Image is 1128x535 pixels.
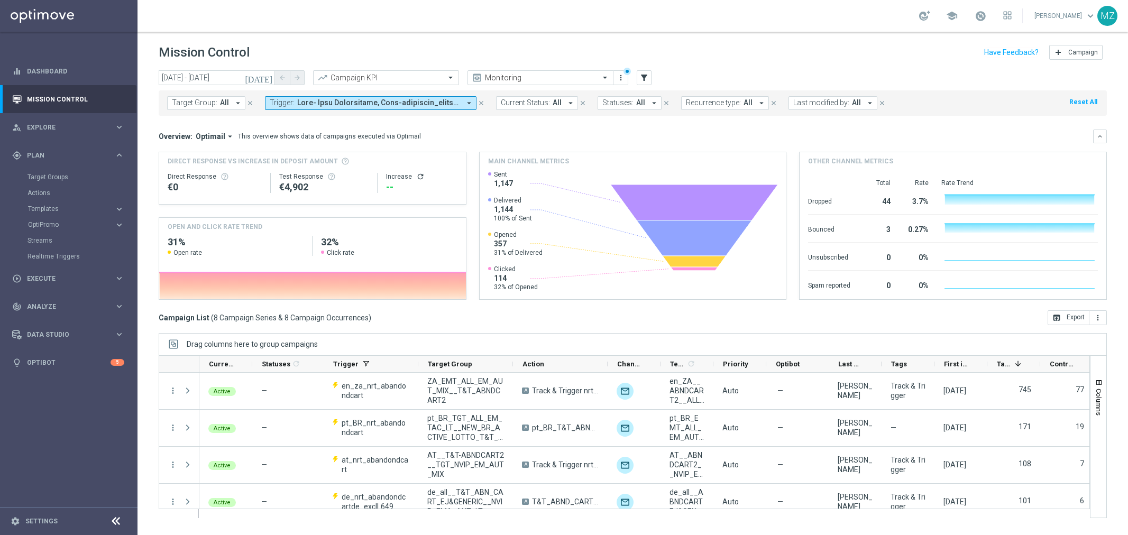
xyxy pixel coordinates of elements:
[1076,422,1084,431] label: 19
[553,98,562,107] span: All
[532,497,599,506] span: T&T_ABND_CART_TEST
[261,497,267,506] span: —
[168,386,178,395] i: more_vert
[159,484,199,521] div: Press SPACE to select this row.
[209,360,234,368] span: Current Status
[214,425,231,432] span: Active
[863,179,891,187] div: Total
[808,220,850,237] div: Bounced
[12,123,125,132] div: person_search Explore keyboard_arrow_right
[472,72,482,83] i: preview
[494,205,532,214] span: 1,144
[522,425,529,431] span: A
[943,386,966,395] div: 10 Aug 2025, Sunday
[342,381,409,400] span: en_za_nrt_abandondcart
[114,220,124,230] i: keyboard_arrow_right
[313,70,459,85] ng-select: Campaign KPI
[617,73,625,82] i: more_vert
[27,169,136,185] div: Target Groups
[270,98,295,107] span: Trigger:
[114,122,124,132] i: keyboard_arrow_right
[494,265,538,273] span: Clicked
[279,181,369,193] div: €4,902
[670,413,704,442] span: pt_BR_EMT_ALL_EM_AUT_LT__T&T_ABNDCART1(1)
[670,450,704,479] span: AT__ABNDCART2__NVIP_EMA_T&T_LT
[722,386,739,395] span: Auto
[770,99,777,107] i: close
[566,98,575,108] i: arrow_drop_down
[245,97,255,109] button: close
[12,274,125,283] div: play_circle_outline Execute keyboard_arrow_right
[838,381,873,400] div: Magdalena Zazula
[12,67,22,76] i: equalizer
[617,494,634,511] img: Optimail
[476,97,486,109] button: close
[1068,49,1098,56] span: Campaign
[12,85,124,113] div: Mission Control
[496,96,578,110] button: Current Status: All arrow_drop_down
[294,74,301,81] i: arrow_forward
[522,360,544,368] span: Action
[208,460,236,470] colored-tag: Active
[723,360,748,368] span: Priority
[168,236,304,248] h2: 31%
[321,236,457,248] h2: 32%
[262,360,290,368] span: Statuses
[233,98,243,108] i: arrow_drop_down
[214,462,231,469] span: Active
[617,420,634,437] div: Optimail
[27,185,136,201] div: Actions
[159,410,199,447] div: Press SPACE to select this row.
[1093,130,1107,143] button: keyboard_arrow_down
[878,99,886,107] i: close
[12,67,125,76] button: equalizer Dashboard
[192,132,238,141] button: Optimail arrow_drop_down
[838,360,864,368] span: Last Modified By
[12,57,124,85] div: Dashboard
[168,460,178,469] button: more_vert
[494,230,543,239] span: Opened
[225,132,235,141] i: arrow_drop_down
[1097,6,1117,26] div: MZ
[12,95,125,104] button: Mission Control
[246,99,254,107] i: close
[997,360,1011,368] span: Targeted Customers
[27,201,136,217] div: Templates
[261,460,267,469] span: —
[722,460,739,469] span: Auto
[12,302,22,311] i: track_changes
[1048,310,1089,325] button: open_in_browser Export
[1096,133,1104,140] i: keyboard_arrow_down
[12,151,114,160] div: Plan
[602,98,634,107] span: Statuses:
[27,217,136,233] div: OptiPromo
[427,487,504,516] span: de_all__T&T_ABN_CART_EJ&GENERIC__NVIP_EMA_AUT_LT
[744,98,753,107] span: All
[427,413,504,442] span: pt_BR_TGT_ALL_EM_TAC_LT__NEW_BR_ACTIVE_LOTTO_T&T_ABNDCART
[494,170,513,179] span: Sent
[1085,10,1096,22] span: keyboard_arrow_down
[27,275,114,282] span: Execute
[114,301,124,311] i: keyboard_arrow_right
[663,99,670,107] i: close
[297,98,460,107] span: Test- Cart Abandonment Test-cancelled_subscription Test-first_purchased_tickets Test-ftd + 37 more
[617,360,643,368] span: Channel
[464,98,474,108] i: arrow_drop_down
[1048,313,1107,321] multiple-options-button: Export to CSV
[245,73,273,82] i: [DATE]
[617,457,634,474] img: Optimail
[159,132,192,141] h3: Overview:
[208,386,236,396] colored-tag: Active
[275,70,290,85] button: arrow_back
[532,386,599,395] span: Track & Trigger nrt_abandondcart
[1095,389,1103,416] span: Columns
[159,373,199,410] div: Press SPACE to select this row.
[488,156,569,166] h4: Main channel metrics
[532,460,599,469] span: Track & Trigger nrt_abandondcart
[941,179,1098,187] div: Rate Trend
[494,273,538,283] span: 114
[279,172,369,181] div: Test Response
[681,96,769,110] button: Recurrence type: All arrow_drop_down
